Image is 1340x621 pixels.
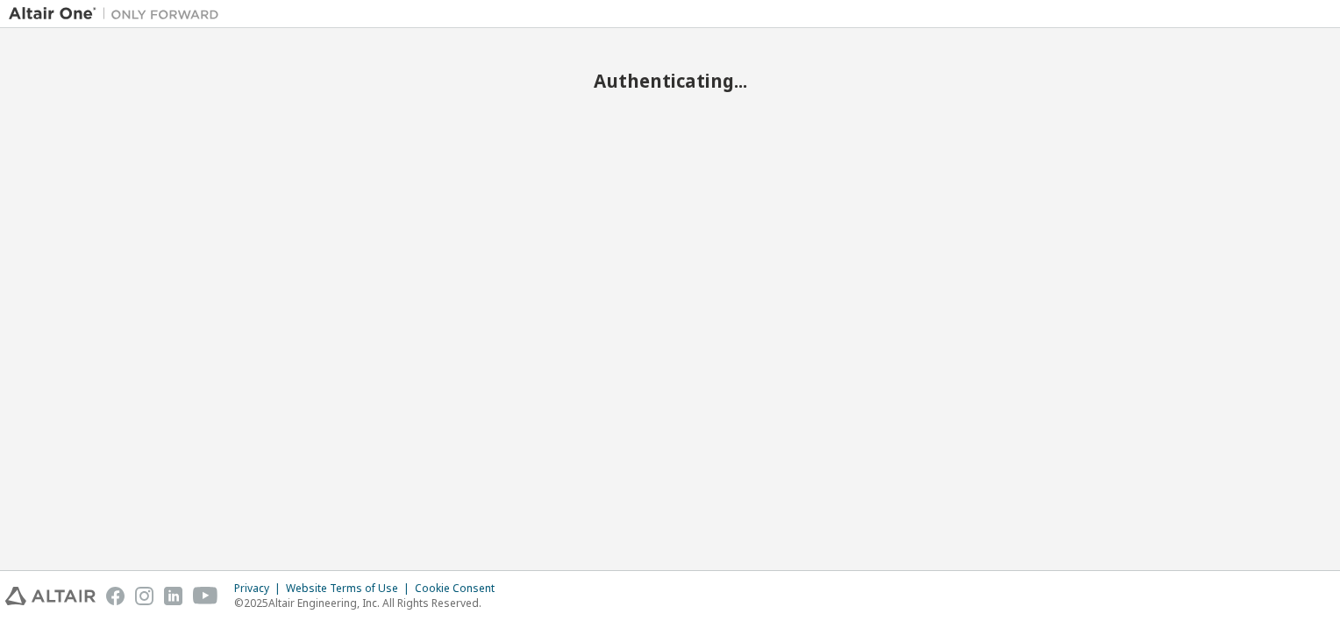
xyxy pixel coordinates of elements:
[234,582,286,596] div: Privacy
[9,5,228,23] img: Altair One
[234,596,505,610] p: © 2025 Altair Engineering, Inc. All Rights Reserved.
[164,587,182,605] img: linkedin.svg
[193,587,218,605] img: youtube.svg
[9,69,1331,92] h2: Authenticating...
[135,587,153,605] img: instagram.svg
[5,587,96,605] img: altair_logo.svg
[106,587,125,605] img: facebook.svg
[415,582,505,596] div: Cookie Consent
[286,582,415,596] div: Website Terms of Use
